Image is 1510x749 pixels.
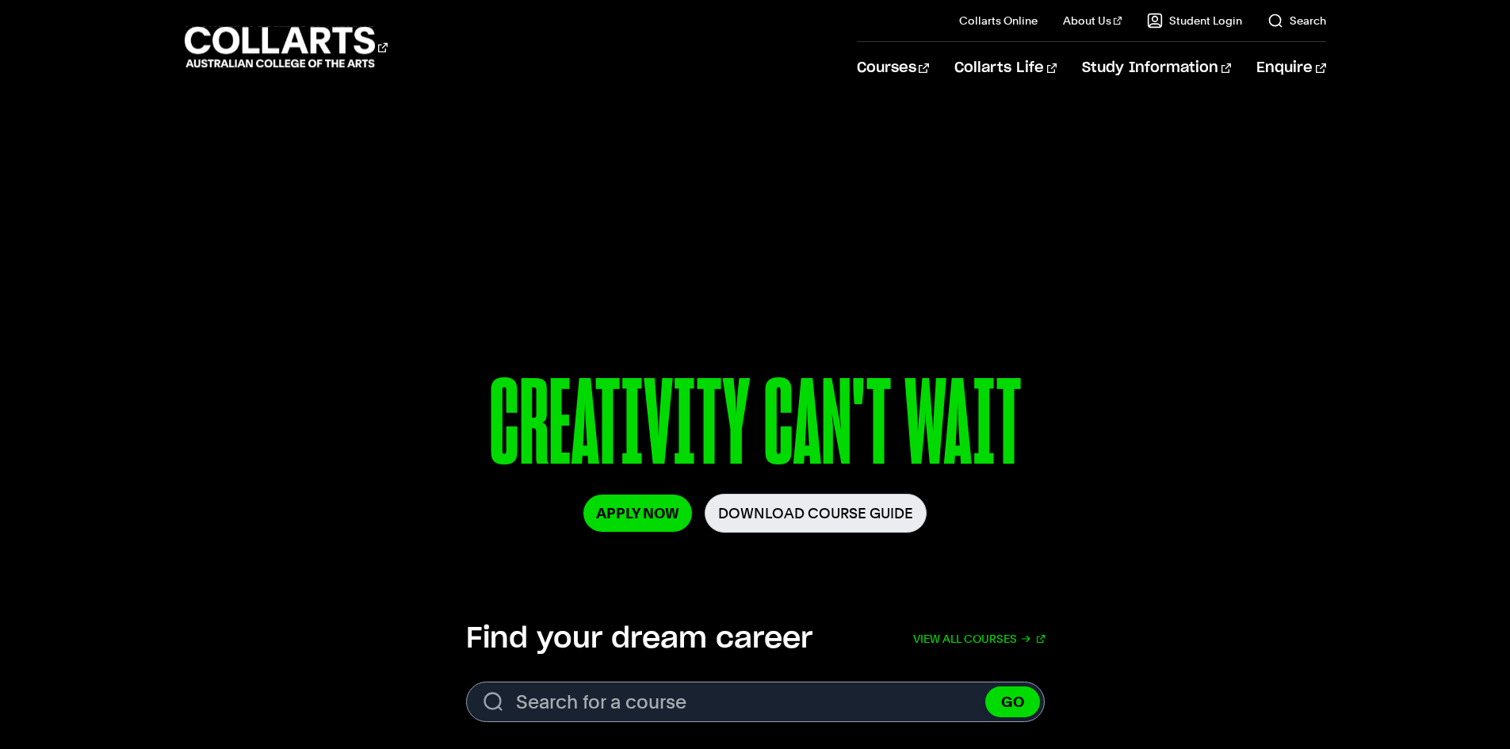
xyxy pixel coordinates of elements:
a: Study Information [1082,42,1231,94]
a: Enquire [1256,42,1325,94]
p: CREATIVITY CAN'T WAIT [312,363,1197,494]
a: Collarts Online [959,13,1038,29]
h2: Find your dream career [466,621,812,656]
input: Search for a course [466,682,1045,722]
form: Search [466,682,1045,722]
div: Go to homepage [185,25,388,70]
a: About Us [1063,13,1122,29]
a: Collarts Life [954,42,1057,94]
a: Courses [857,42,929,94]
a: Student Login [1147,13,1242,29]
a: Apply Now [583,495,692,532]
a: Search [1267,13,1326,29]
a: Download Course Guide [705,494,927,533]
button: GO [985,686,1040,717]
a: View all courses [913,621,1045,656]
